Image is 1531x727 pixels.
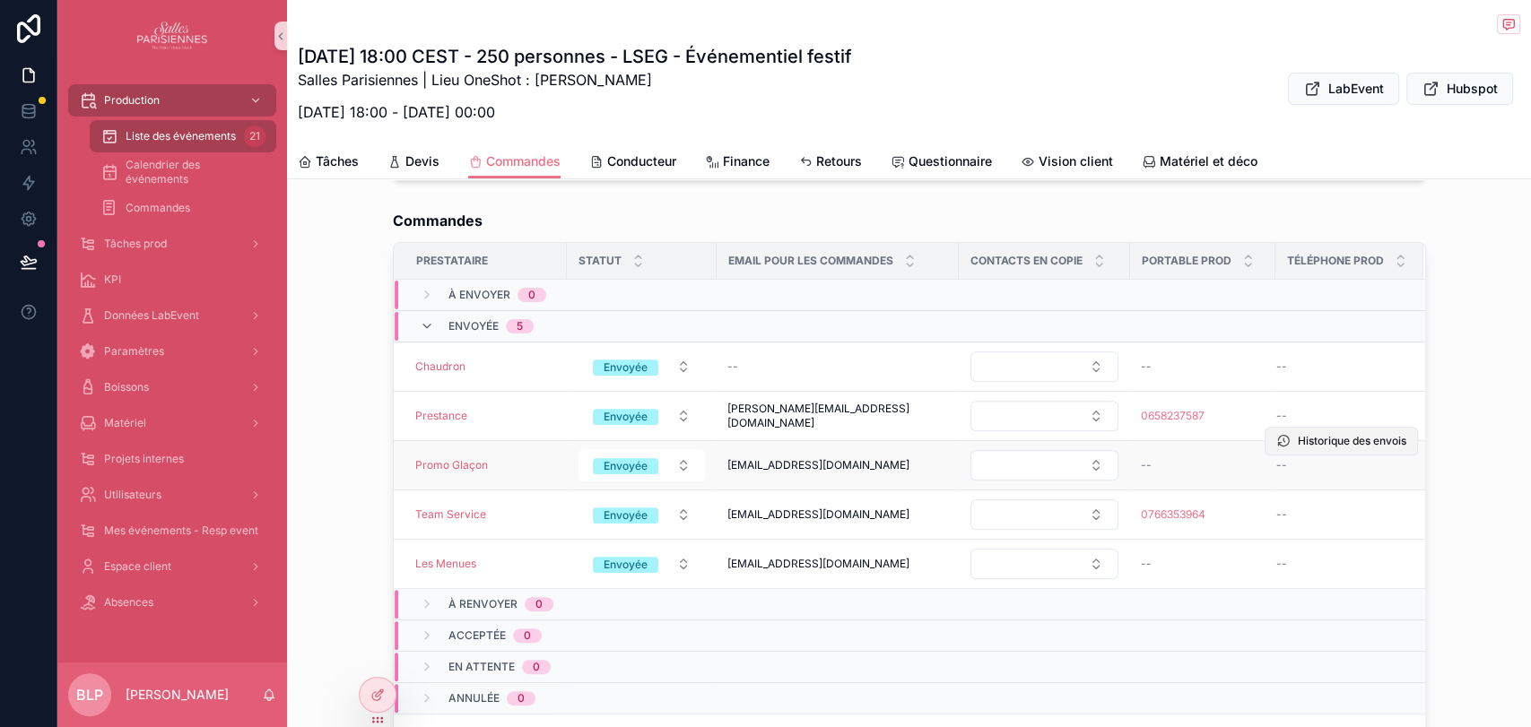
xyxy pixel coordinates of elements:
a: [PERSON_NAME][EMAIL_ADDRESS][DOMAIN_NAME] [727,402,948,430]
a: Select Button [578,498,706,532]
span: Boissons [104,380,149,394]
span: Retours [816,152,862,170]
span: [EMAIL_ADDRESS][DOMAIN_NAME] [727,507,909,522]
strong: Commandes [393,210,483,231]
span: Données LabEvent [104,308,199,323]
span: Acceptée [448,628,506,643]
div: 0 [533,660,540,674]
div: Envoyée [604,409,648,425]
a: Boissons [68,371,276,403]
a: Select Button [970,548,1119,580]
span: -- [727,359,738,374]
button: Select Button [578,351,705,383]
button: LabEvent [1288,73,1399,105]
a: -- [727,359,948,374]
span: Questionnaire [909,152,992,170]
a: [EMAIL_ADDRESS][DOMAIN_NAME] [727,458,948,472]
span: Commandes [126,201,190,215]
button: Select Button [970,351,1118,382]
span: Envoyée [448,319,499,333]
span: -- [1276,507,1287,522]
span: -- [1276,359,1287,374]
a: Données LabEvent [68,299,276,332]
a: Matériel et déco [1142,145,1257,181]
span: En attente [448,660,515,674]
span: Annulée [448,691,500,705]
a: Espace client [68,550,276,583]
a: Retours [798,145,862,181]
div: Envoyée [604,507,648,524]
a: Les Menues [415,557,476,571]
span: Portable Prod [1142,254,1231,268]
span: Mes événements - Resp event [104,524,258,538]
span: [EMAIL_ADDRESS][DOMAIN_NAME] [727,557,909,571]
span: Email pour les commandes [728,254,893,268]
a: -- [1276,557,1402,571]
a: Select Button [970,449,1119,481]
span: Projets internes [104,452,184,466]
a: Select Button [578,448,706,482]
a: Utilisateurs [68,479,276,511]
button: Select Button [970,499,1118,530]
a: Tâches prod [68,228,276,260]
span: -- [1276,409,1287,423]
a: Finance [705,145,770,181]
div: scrollable content [57,72,287,642]
a: Prestance [415,409,467,423]
a: -- [1276,458,1402,472]
span: Hubspot [1447,80,1498,98]
a: -- [1141,359,1265,374]
a: -- [1276,409,1402,423]
a: Matériel [68,407,276,439]
a: Vision client [1021,145,1113,181]
span: Téléphone Prod [1287,254,1384,268]
span: -- [1141,557,1152,571]
span: Tâches [316,152,359,170]
a: [EMAIL_ADDRESS][DOMAIN_NAME] [727,507,948,522]
div: 0 [528,288,535,302]
a: 0766353964 [1141,507,1205,522]
span: Espace client [104,559,171,574]
button: Select Button [970,549,1118,579]
span: Devis [405,152,439,170]
a: Les Menues [415,557,556,571]
div: 21 [244,125,265,147]
span: -- [1141,359,1152,374]
a: Select Button [970,351,1119,383]
div: 0 [535,597,543,611]
h1: [DATE] 18:00 CEST - 250 personnes - LSEG - Événementiel festif [298,44,852,69]
div: Envoyée [604,458,648,474]
span: Promo Glaçon [415,458,488,472]
span: Absences [104,595,153,610]
span: Production [104,93,160,108]
a: Absences [68,586,276,619]
a: Projets internes [68,443,276,475]
a: Select Button [578,547,706,581]
a: Select Button [970,400,1119,432]
a: Questionnaire [891,145,992,181]
a: 0766353964 [1141,507,1265,522]
a: Conducteur [589,145,676,181]
a: Team Service [415,507,486,522]
span: -- [1276,458,1287,472]
span: Chaudron [415,359,465,374]
span: Calendrier des événements [126,158,258,186]
span: Utilisateurs [104,488,161,502]
a: Promo Glaçon [415,458,556,472]
a: Chaudron [415,359,556,374]
div: 5 [517,319,523,333]
a: Production [68,84,276,117]
span: Historique des envois [1298,434,1406,448]
a: 0658237587 [1141,409,1205,423]
span: Conducteur [607,152,676,170]
span: Paramètres [104,344,164,359]
a: Calendrier des événements [90,156,276,188]
span: LabEvent [1328,80,1384,98]
button: Select Button [578,548,705,580]
span: Liste des événements [126,129,236,143]
a: KPI [68,264,276,296]
div: Envoyée [604,557,648,573]
span: Prestataire [416,254,488,268]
